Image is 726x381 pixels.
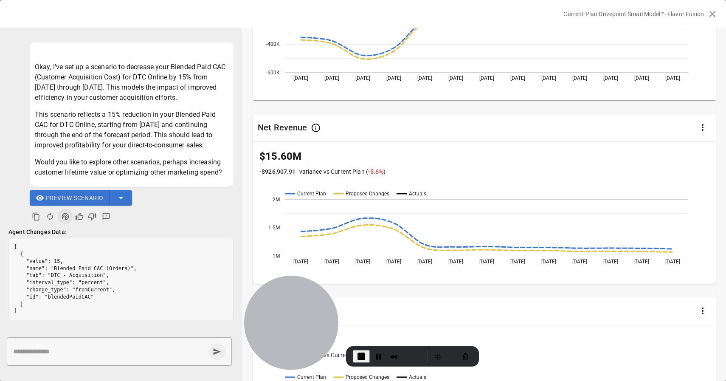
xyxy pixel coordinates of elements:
[293,259,308,265] text: [DATE]
[355,259,370,265] text: [DATE]
[510,259,525,265] text: [DATE]
[355,75,370,81] text: [DATE]
[634,259,649,265] text: [DATE]
[273,253,280,259] text: 1M
[9,238,233,320] pre: [ { "value": 15, "name": "Blended Paid CAC (Orders)", "tab": "DTC - Acquisition", "interval_type"...
[603,259,618,265] text: [DATE]
[259,167,296,176] p: -$926,907.91
[293,75,308,81] text: [DATE]
[448,75,463,81] text: [DATE]
[35,110,228,150] p: This scenario reflects a 15% reduction in your Blended Paid CAC for DTC Online, starting from [DA...
[665,259,680,265] text: [DATE]
[479,75,494,81] text: [DATE]
[299,167,386,176] p: variance vs Current Plan ( )
[297,374,326,380] text: Current Plan
[386,259,401,265] text: [DATE]
[409,374,426,380] text: Actuals
[253,3,716,102] svg: A chart.
[259,149,709,164] p: $15.60M
[368,168,383,175] span: -5.6 %
[259,332,709,347] p: $160,626.02
[479,259,494,265] text: [DATE]
[266,70,280,76] text: -600K
[603,75,618,81] text: [DATE]
[448,259,463,265] text: [DATE]
[258,122,307,133] div: Net Revenue
[324,75,339,81] text: [DATE]
[386,75,401,81] text: [DATE]
[665,75,680,81] text: [DATE]
[86,210,98,223] button: Bad Response
[572,259,587,265] text: [DATE]
[35,62,228,103] p: Okay, I've set up a scenario to decrease your Blended Paid CAC (Customer Acquisition Cost) for DT...
[30,210,42,223] button: Copy to clipboard
[299,351,389,360] p: variance vs Current Plan ( )
[98,209,114,224] button: Detailed Feedback
[510,75,525,81] text: [DATE]
[324,259,339,265] text: [DATE]
[30,190,110,206] button: Preview Scenario
[268,225,280,231] text: 1.5M
[634,75,649,81] text: [DATE]
[297,191,326,197] text: Current Plan
[572,75,587,81] text: [DATE]
[346,191,389,197] text: Proposed Changes
[58,209,73,224] button: Agent Changes Data
[417,75,432,81] text: [DATE]
[541,259,556,265] text: [DATE]
[46,193,103,203] span: Preview Scenario
[541,75,556,81] text: [DATE]
[73,210,86,223] button: Good Response
[273,197,280,203] text: 2M
[417,259,432,265] text: [DATE]
[409,191,426,197] text: Actuals
[35,157,228,178] p: Would you like to explore other scenarios, perhaps increasing customer lifetime value or optimizi...
[8,228,234,236] p: Agent Changes Data:
[563,10,704,18] p: Current Plan: Drivepoint SmartModel™- Flavor Fusion
[266,41,280,47] text: -400K
[253,186,716,286] svg: A chart.
[42,209,58,224] button: Regenerate Response
[346,374,389,380] text: Proposed Changes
